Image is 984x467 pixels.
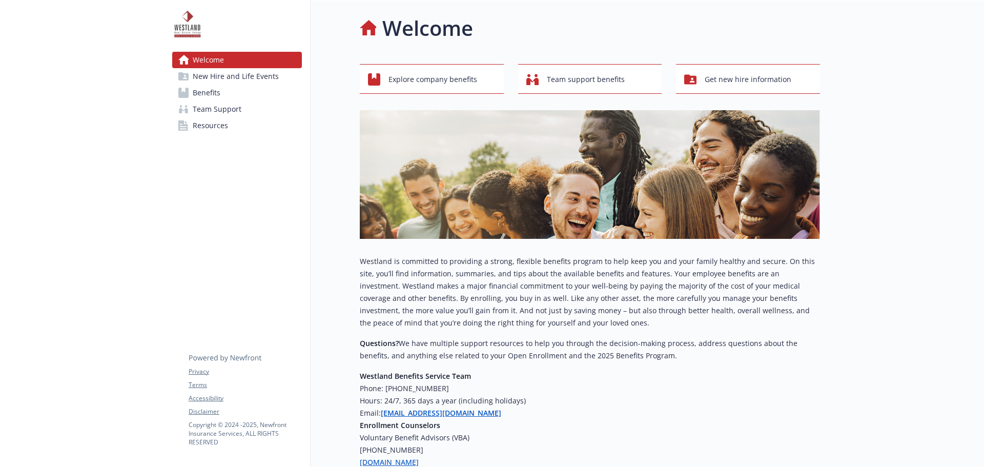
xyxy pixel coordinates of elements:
h6: [PHONE_NUMBER] [360,444,820,456]
strong: Westland Benefits Service Team [360,371,471,381]
span: Benefits [193,85,220,101]
a: Accessibility [189,394,301,403]
p: We have multiple support resources to help you through the decision-making process, address quest... [360,337,820,362]
a: [EMAIL_ADDRESS][DOMAIN_NAME] [381,408,501,418]
a: Terms [189,380,301,390]
h6: Hours: 24/7, 365 days a year (including holidays)​ [360,395,820,407]
span: Get new hire information [705,70,791,89]
a: Resources [172,117,302,134]
img: overview page banner [360,110,820,239]
a: Privacy [189,367,301,376]
h6: Phone: [PHONE_NUMBER] [360,382,820,395]
strong: Enrollment Counselors [360,420,440,430]
span: Welcome [193,52,224,68]
button: Explore company benefits [360,64,504,94]
h6: Voluntary Benefit Advisors (VBA) [360,432,820,444]
h1: Welcome [382,13,473,44]
h6: Email: [360,407,820,419]
p: Copyright © 2024 - 2025 , Newfront Insurance Services, ALL RIGHTS RESERVED [189,420,301,446]
button: Team support benefits [518,64,662,94]
a: Team Support [172,101,302,117]
span: Team Support [193,101,241,117]
a: Welcome [172,52,302,68]
strong: Questions? [360,338,399,348]
a: [DOMAIN_NAME] [360,457,419,467]
button: Get new hire information [676,64,820,94]
span: New Hire and Life Events [193,68,279,85]
span: Resources [193,117,228,134]
a: New Hire and Life Events [172,68,302,85]
span: Team support benefits [547,70,625,89]
span: Explore company benefits [388,70,477,89]
a: Benefits [172,85,302,101]
a: Disclaimer [189,407,301,416]
p: Westland is committed to providing a strong, flexible benefits program to help keep you and your ... [360,255,820,329]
